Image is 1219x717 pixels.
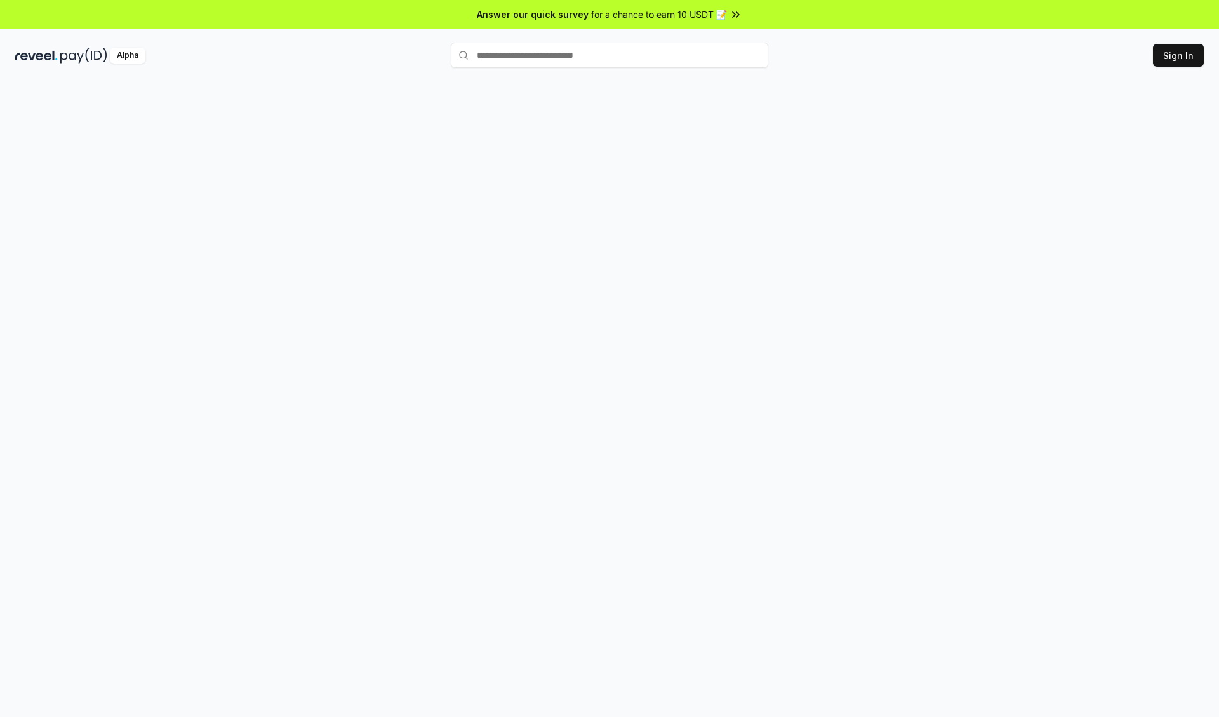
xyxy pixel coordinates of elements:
div: Alpha [110,48,145,64]
button: Sign In [1153,44,1204,67]
img: reveel_dark [15,48,58,64]
span: for a chance to earn 10 USDT 📝 [591,8,727,21]
img: pay_id [60,48,107,64]
span: Answer our quick survey [477,8,589,21]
